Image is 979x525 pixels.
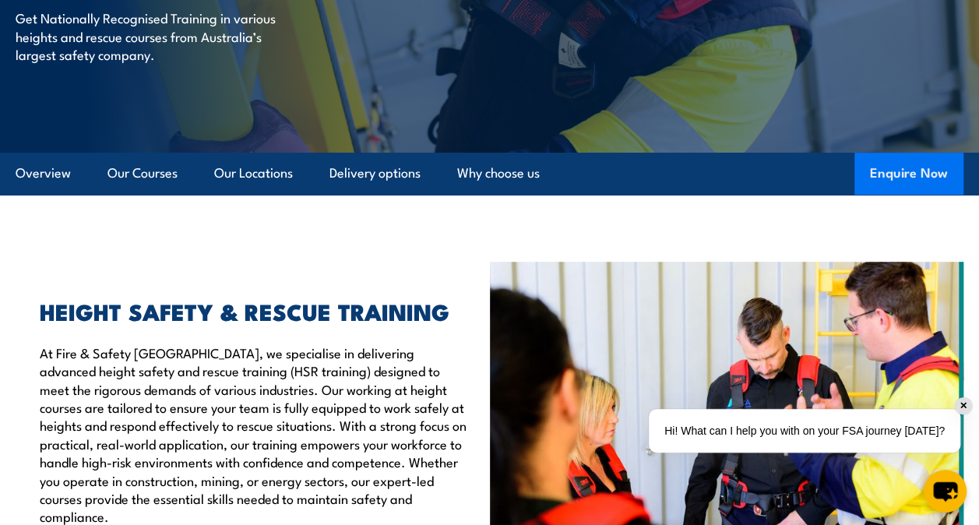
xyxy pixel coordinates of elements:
a: Why choose us [457,153,540,194]
button: chat-button [924,470,967,513]
div: Hi! What can I help you with on your FSA journey [DATE]? [649,409,960,453]
p: Get Nationally Recognised Training in various heights and rescue courses from Australia’s largest... [16,9,300,63]
button: Enquire Now [854,153,963,195]
a: Our Courses [107,153,178,194]
a: Our Locations [214,153,293,194]
a: Delivery options [329,153,421,194]
a: Overview [16,153,71,194]
h2: HEIGHT SAFETY & RESCUE TRAINING [40,301,467,321]
div: ✕ [955,397,972,414]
